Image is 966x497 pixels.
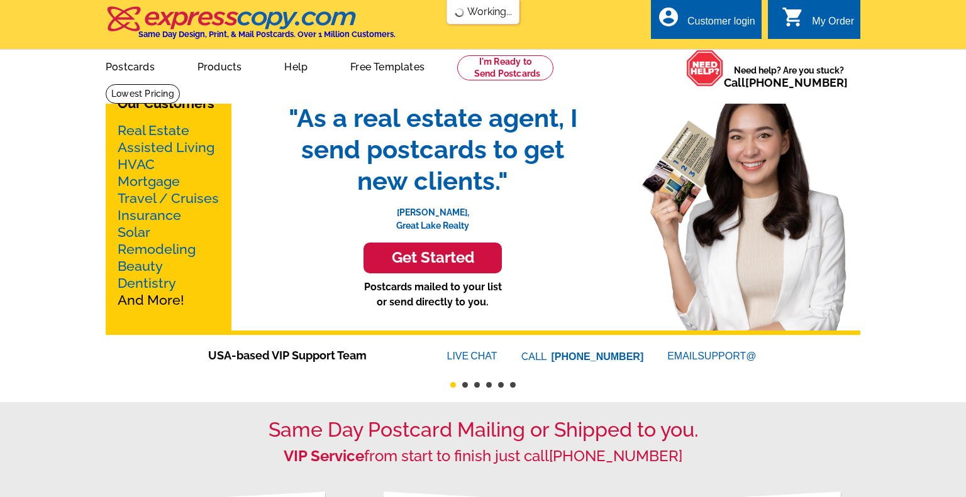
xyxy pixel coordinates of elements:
a: shopping_cart My Order [782,14,854,30]
h1: Same Day Postcard Mailing or Shipped to you. [106,418,860,442]
img: help [686,50,724,87]
a: [PHONE_NUMBER] [745,76,848,89]
a: Products [177,51,262,80]
h2: from start to finish just call [106,447,860,466]
button: 1 of 6 [450,382,456,388]
a: Assisted Living [118,139,214,155]
a: Same Day Design, Print, & Mail Postcards. Over 1 Million Customers. [106,15,396,39]
a: Real Estate [118,123,189,138]
strong: VIP Service [284,447,364,465]
button: 4 of 6 [486,382,492,388]
font: SUPPORT@ [697,349,758,364]
h3: Get Started [379,249,486,267]
a: HVAC [118,156,155,172]
a: Beauty [118,258,163,274]
a: Mortgage [118,173,180,189]
span: Call [724,76,848,89]
a: [PHONE_NUMBER] [549,447,682,465]
button: 2 of 6 [462,382,468,388]
button: 3 of 6 [474,382,480,388]
a: Help [264,51,328,80]
font: CALL [521,349,548,364]
a: Dentistry [118,275,176,291]
a: [PHONE_NUMBER] [552,351,644,362]
div: My Order [812,16,854,33]
font: LIVE [447,349,471,364]
div: Customer login [687,16,755,33]
a: Remodeling [118,241,196,257]
a: Travel / Cruises [118,190,219,206]
p: Postcards mailed to your list or send directly to you. [275,280,590,310]
button: 5 of 6 [498,382,504,388]
span: "As a real estate agent, I send postcards to get new clients." [275,102,590,197]
i: account_circle [657,6,680,28]
p: [PERSON_NAME], Great Lake Realty [275,197,590,232]
img: loading... [455,8,465,18]
a: EMAILSUPPORT@ [667,351,758,361]
a: Free Templates [330,51,445,80]
i: shopping_cart [782,6,804,28]
a: account_circle Customer login [657,14,755,30]
h4: Same Day Design, Print, & Mail Postcards. Over 1 Million Customers. [138,30,396,39]
a: Get Started [275,243,590,273]
a: LIVECHAT [447,351,497,361]
span: Need help? Are you stuck? [724,64,854,89]
a: Insurance [118,207,181,223]
a: Postcards [86,51,175,80]
a: Solar [118,224,150,240]
button: 6 of 6 [510,382,516,388]
p: And More! [118,122,219,309]
span: USA-based VIP Support Team [208,347,409,364]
